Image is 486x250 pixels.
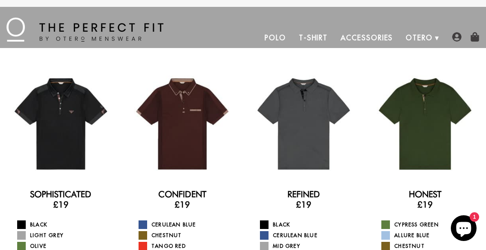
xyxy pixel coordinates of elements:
inbox-online-store-chat: Shopify online store chat [448,215,479,243]
h3: £19 [249,199,358,210]
a: Otero [399,27,439,48]
a: Light Grey [17,231,115,240]
a: Black [17,220,115,229]
a: Sophisticated [30,189,91,199]
a: Allure Blue [381,231,480,240]
a: Polo [258,27,293,48]
a: T-Shirt [293,27,334,48]
a: Accessories [334,27,399,48]
a: Refined [287,189,320,199]
img: user-account-icon.png [452,32,462,42]
h3: £19 [128,199,237,210]
a: Honest [409,189,441,199]
a: Cypress Green [381,220,480,229]
a: Chestnut [139,231,237,240]
a: Confident [158,189,206,199]
img: shopping-bag-icon.png [470,32,480,42]
a: Black [260,220,358,229]
h3: £19 [6,199,115,210]
img: The Perfect Fit - by Otero Menswear - Logo [6,18,163,42]
a: Cerulean Blue [139,220,237,229]
a: Cerulean Blue [260,231,358,240]
h3: £19 [371,199,480,210]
